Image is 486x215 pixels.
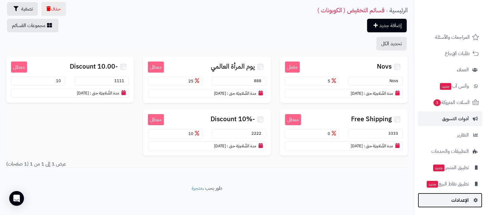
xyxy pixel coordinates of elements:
[451,196,469,205] span: الإعدادات
[377,63,392,70] span: Novs
[188,131,201,137] span: 10
[418,177,482,191] a: تطبيق نقاط البيعجديد
[445,49,470,58] span: طلبات الإرجاع
[418,79,482,94] a: وآتس آبجديد
[439,82,469,90] span: وآتس آب
[351,143,363,149] span: [DATE]
[214,90,226,96] span: [DATE]
[211,116,255,123] span: -10% Discount
[6,57,134,103] a: معطل -10.00 Discount 1111 10 مدة الصَّلاحِيَة حتى : [DATE]
[211,63,255,70] span: يوم المرأة العالمي
[317,6,385,15] a: قسائم التخفيض ( الكوبونات )
[418,160,482,175] a: تطبيق المتجرجديد
[21,5,33,13] span: تصفية
[351,90,363,96] span: [DATE]
[328,78,338,84] span: 5
[41,2,66,16] button: حذف
[433,165,445,171] span: جديد
[227,90,256,96] small: مدة الصَّلاحِيَة حتى :
[70,63,118,70] span: -10.00 Discount
[388,130,401,136] small: 3333
[442,114,469,123] span: أدوات التسويق
[418,46,482,61] a: طلبات الإرجاع
[188,78,201,84] span: 25
[9,191,24,206] div: Open Intercom Messenger
[457,131,469,139] span: التقارير
[2,161,207,168] div: عرض 1 إلى 1 من 1 (1 صفحات)
[364,90,393,96] small: مدة الصَّلاحِيَة حتى :
[114,78,127,84] small: 1111
[328,131,338,137] span: 0
[426,180,469,188] span: تطبيق نقاط البيع
[251,130,264,136] small: 2222
[427,181,438,188] span: جديد
[418,30,482,45] a: المراجعات والأسئلة
[389,6,408,15] a: الرئيسية
[7,19,58,32] a: مجموعات القسائم
[435,33,470,42] span: المراجعات والأسئلة
[143,57,271,103] a: معطل يوم المرأة العالمي 888 25 مدة الصَّلاحِيَة حتى : [DATE]
[367,19,407,32] a: إضافة جديد
[418,95,482,110] a: السلات المتروكة3
[389,78,401,84] small: Novs
[148,114,164,125] small: معطل
[77,90,89,96] span: [DATE]
[440,83,451,90] span: جديد
[192,185,203,192] a: متجرة
[364,143,393,149] small: مدة الصَّلاحِيَة حتى :
[418,128,482,142] a: التقارير
[7,2,38,16] button: تصفية
[280,57,408,103] a: مفعل Novs Novs 5 مدة الصَّلاحِيَة حتى : [DATE]
[90,90,119,96] small: مدة الصَّلاحِيَة حتى :
[376,37,407,50] button: تحديد الكل
[418,144,482,159] a: التطبيقات والخدمات
[148,62,164,73] small: معطل
[418,193,482,208] a: الإعدادات
[431,147,469,156] span: التطبيقات والخدمات
[143,109,271,156] a: معطل -10% Discount 2222 10 مدة الصَّلاحِيَة حتى : [DATE]
[285,62,300,73] small: مفعل
[418,111,482,126] a: أدوات التسويق
[285,114,301,125] small: معطل
[280,109,408,156] a: معطل Free Shipping 3333 0 مدة الصَّلاحِيَة حتى : [DATE]
[433,98,470,107] span: السلات المتروكة
[433,163,469,172] span: تطبيق المتجر
[227,143,256,149] small: مدة الصَّلاحِيَة حتى :
[254,78,264,84] small: 888
[418,62,482,77] a: العملاء
[56,78,64,84] span: 10
[351,116,392,123] span: Free Shipping
[214,143,226,149] span: [DATE]
[433,99,441,106] span: 3
[11,62,27,73] small: معطل
[457,66,469,74] span: العملاء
